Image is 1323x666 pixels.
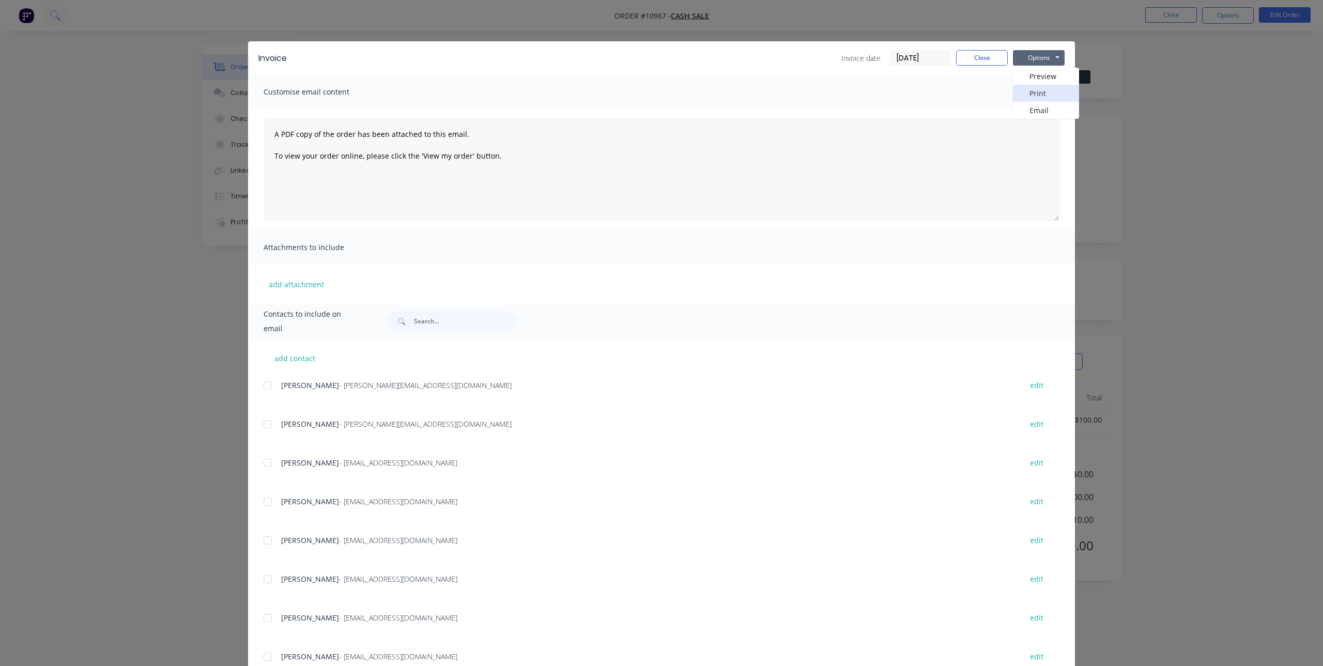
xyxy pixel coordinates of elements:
[1024,611,1050,625] button: edit
[281,419,339,429] span: [PERSON_NAME]
[1013,50,1065,66] button: Options
[339,535,457,545] span: - [EMAIL_ADDRESS][DOMAIN_NAME]
[339,380,512,390] span: - [PERSON_NAME][EMAIL_ADDRESS][DOMAIN_NAME]
[281,497,339,506] span: [PERSON_NAME]
[281,574,339,584] span: [PERSON_NAME]
[264,118,1059,221] textarea: A PDF copy of the order has been attached to this email. To view your order online, please click ...
[264,307,361,336] span: Contacts to include on email
[1024,417,1050,431] button: edit
[281,380,339,390] span: [PERSON_NAME]
[258,52,287,65] div: Invoice
[1024,456,1050,470] button: edit
[841,53,881,64] span: Invoice date
[339,419,512,429] span: - [PERSON_NAME][EMAIL_ADDRESS][DOMAIN_NAME]
[281,535,339,545] span: [PERSON_NAME]
[1024,533,1050,547] button: edit
[339,613,457,623] span: - [EMAIL_ADDRESS][DOMAIN_NAME]
[339,574,457,584] span: - [EMAIL_ADDRESS][DOMAIN_NAME]
[1013,102,1079,119] button: Email
[339,652,457,661] span: - [EMAIL_ADDRESS][DOMAIN_NAME]
[1024,572,1050,586] button: edit
[1013,68,1079,85] button: Preview
[281,458,339,468] span: [PERSON_NAME]
[1024,494,1050,508] button: edit
[1024,649,1050,663] button: edit
[414,311,516,332] input: Search...
[339,458,457,468] span: - [EMAIL_ADDRESS][DOMAIN_NAME]
[1013,85,1079,102] button: Print
[264,350,326,366] button: add contact
[264,276,329,292] button: add attachment
[264,85,377,99] span: Customise email content
[281,652,339,661] span: [PERSON_NAME]
[281,613,339,623] span: [PERSON_NAME]
[1024,378,1050,392] button: edit
[264,240,377,255] span: Attachments to include
[956,50,1008,66] button: Close
[339,497,457,506] span: - [EMAIL_ADDRESS][DOMAIN_NAME]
